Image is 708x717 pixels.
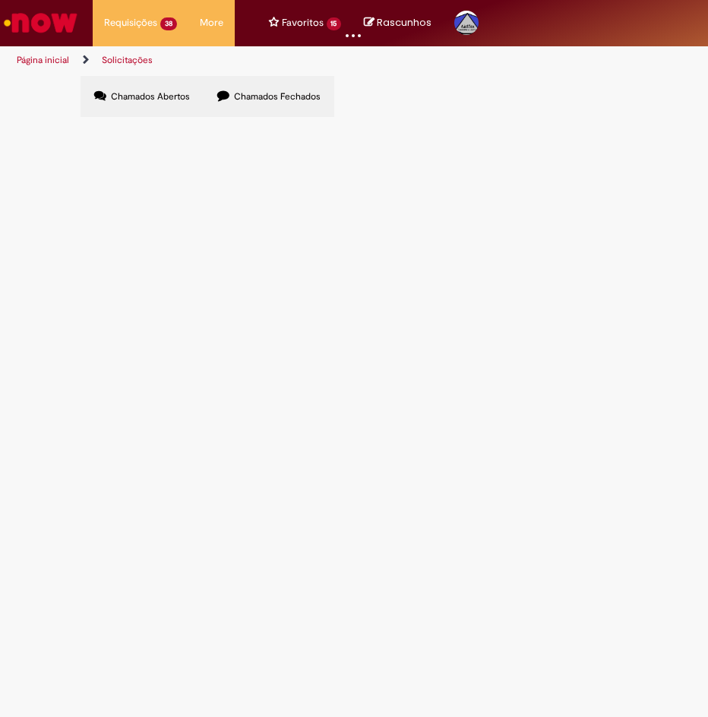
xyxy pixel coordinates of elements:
span: 38 [160,17,177,30]
ul: Trilhas de página [11,46,343,74]
span: Favoritos [282,15,324,30]
span: Rascunhos [377,15,431,30]
span: Chamados Abertos [111,90,190,103]
span: Requisições [104,15,157,30]
span: Chamados Fechados [234,90,321,103]
a: No momento, sua lista de rascunhos tem 0 Itens [364,15,431,30]
span: More [200,15,223,30]
a: Solicitações [102,54,153,66]
a: Página inicial [17,54,69,66]
span: 15 [327,17,342,30]
img: ServiceNow [2,8,80,38]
